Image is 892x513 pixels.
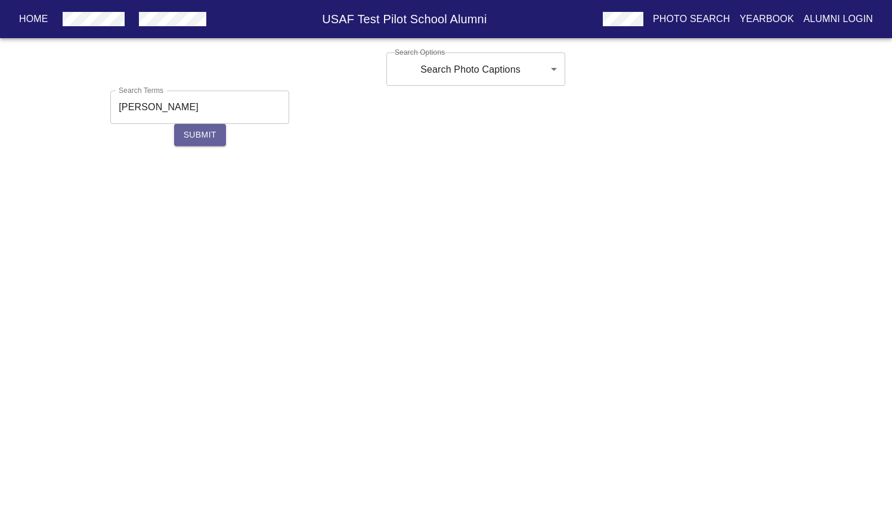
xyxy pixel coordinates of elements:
[211,10,598,29] h6: USAF Test Pilot School Alumni
[174,124,226,146] button: Submit
[184,128,216,142] span: Submit
[739,12,794,26] p: Yearbook
[386,52,565,86] div: Search Photo Captions
[19,12,48,26] p: Home
[799,8,878,30] button: Alumni Login
[653,12,730,26] p: Photo Search
[735,8,798,30] button: Yearbook
[14,8,53,30] button: Home
[804,12,874,26] p: Alumni Login
[648,8,735,30] button: Photo Search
